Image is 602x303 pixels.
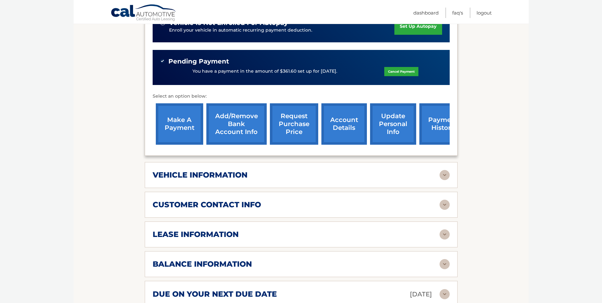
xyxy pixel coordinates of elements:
[410,289,432,300] p: [DATE]
[156,103,203,145] a: make a payment
[370,103,416,145] a: update personal info
[384,67,418,76] a: Cancel Payment
[153,200,261,209] h2: customer contact info
[440,200,450,210] img: accordion-rest.svg
[153,289,277,299] h2: due on your next due date
[440,229,450,239] img: accordion-rest.svg
[153,170,247,180] h2: vehicle information
[452,8,463,18] a: FAQ's
[111,4,177,22] a: Cal Automotive
[440,170,450,180] img: accordion-rest.svg
[153,93,450,100] p: Select an option below:
[394,18,442,35] a: set up autopay
[153,230,239,239] h2: lease information
[160,59,165,63] img: check-green.svg
[206,103,267,145] a: Add/Remove bank account info
[477,8,492,18] a: Logout
[270,103,318,145] a: request purchase price
[419,103,467,145] a: payment history
[168,58,229,65] span: Pending Payment
[192,68,337,75] p: You have a payment in the amount of $361.60 set up for [DATE].
[321,103,367,145] a: account details
[169,27,395,34] p: Enroll your vehicle in automatic recurring payment deduction.
[413,8,439,18] a: Dashboard
[440,289,450,299] img: accordion-rest.svg
[440,259,450,269] img: accordion-rest.svg
[153,259,252,269] h2: balance information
